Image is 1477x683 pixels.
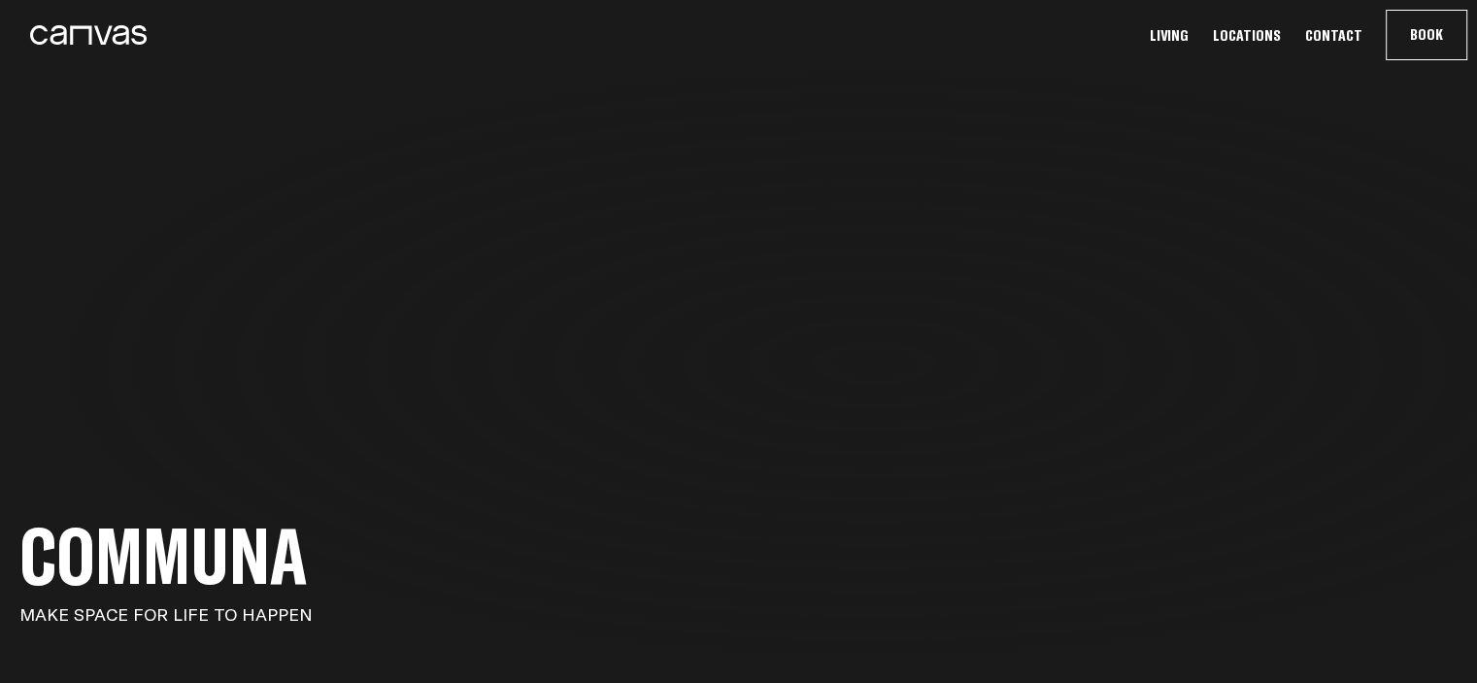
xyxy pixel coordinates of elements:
[1387,11,1466,59] button: Book
[1207,25,1287,46] a: Locations
[19,603,1458,627] p: MAKE SPACE FOR LIFE TO HAPPEN
[19,522,1458,590] h1: Communa
[1144,25,1194,46] a: Living
[1299,25,1368,46] a: Contact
